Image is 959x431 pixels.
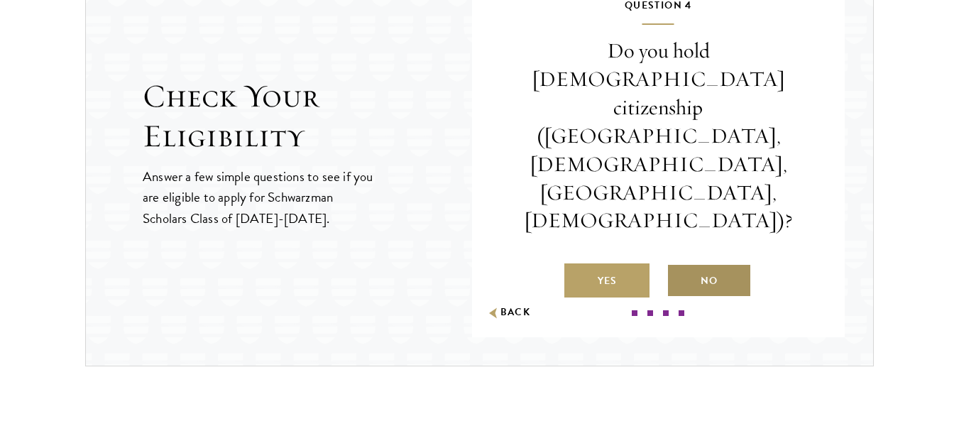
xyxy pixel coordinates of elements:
p: Do you hold [DEMOGRAPHIC_DATA] citizenship ([GEOGRAPHIC_DATA], [DEMOGRAPHIC_DATA], [GEOGRAPHIC_DA... [515,37,803,235]
label: Yes [564,263,650,298]
label: No [667,263,752,298]
button: Back [486,305,531,320]
h2: Check Your Eligibility [143,77,472,156]
p: Answer a few simple questions to see if you are eligible to apply for Schwarzman Scholars Class o... [143,166,375,228]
